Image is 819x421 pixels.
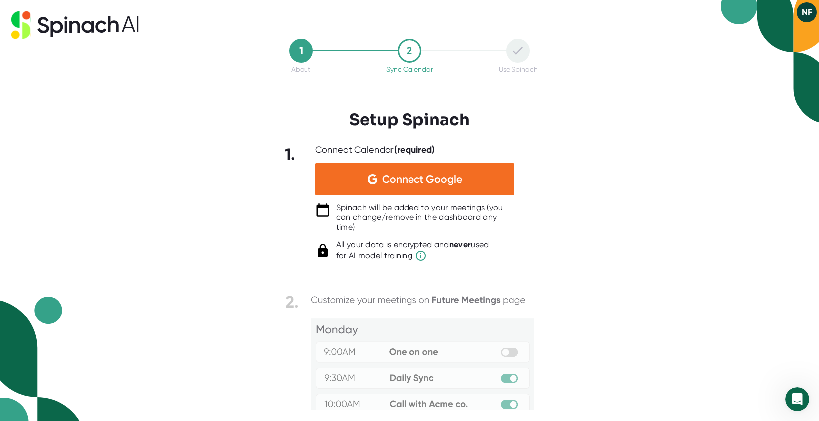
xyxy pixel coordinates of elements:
div: Spinach will be added to your meetings (you can change/remove in the dashboard any time) [336,203,514,232]
div: About [291,65,310,73]
div: Sync Calendar [386,65,433,73]
span: for AI model training [336,250,489,262]
div: 1 [289,39,313,63]
div: 2 [398,39,421,63]
img: Aehbyd4JwY73AAAAAElFTkSuQmCC [368,174,377,184]
iframe: Intercom live chat [785,387,809,411]
b: 1. [285,145,296,164]
div: Connect Calendar [315,144,435,156]
b: (required) [394,144,435,155]
div: All your data is encrypted and used [336,240,489,262]
button: NF [797,2,817,22]
b: never [449,240,471,249]
div: Use Spinach [499,65,538,73]
h3: Setup Spinach [349,110,470,129]
span: Connect Google [382,174,462,184]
